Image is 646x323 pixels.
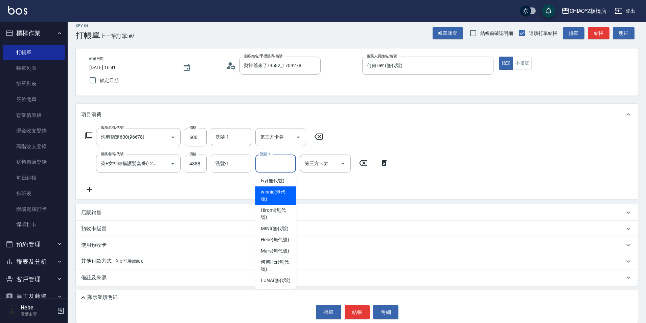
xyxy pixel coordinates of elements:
button: 櫃檯作業 [3,24,65,42]
a: 材料自購登錄 [3,154,65,170]
button: 掛單 [316,305,341,319]
input: YYYY/MM/DD hh:mm [89,62,176,73]
div: CHIAO^2板橋店 [570,7,607,15]
a: 掛單列表 [3,76,65,92]
div: 預收卡販賣 [76,221,638,237]
label: 帳單日期 [89,56,103,61]
span: 鎖定日期 [100,77,119,84]
label: 價格 [189,152,197,157]
button: 員工及薪資 [3,288,65,305]
div: 使用預收卡 [76,237,638,253]
button: 結帳 [588,27,609,40]
span: Hebe (無代號) [261,236,289,243]
button: 報表及分析 [3,253,65,270]
button: 明細 [373,305,398,319]
button: 掛單 [563,27,584,40]
div: 其他付款方式入金可用餘額: 0 [76,253,638,269]
a: 排班表 [3,186,65,201]
a: 每日結帳 [3,170,65,186]
a: 現場電腦打卡 [3,201,65,217]
span: Mars (無代號) [261,247,289,255]
label: 服務名稱/代號 [101,125,123,130]
p: 項目消費 [81,111,101,118]
button: 指定 [499,57,513,70]
span: LUNA (無代號) [261,277,291,284]
a: 營業儀表板 [3,107,65,123]
p: 顯示業績明細 [87,294,118,301]
button: CHIAO^2板橋店 [559,4,609,18]
button: save [542,4,555,18]
a: 高階收支登錄 [3,139,65,154]
label: 價格 [189,125,197,130]
span: MINI (無代號) [261,225,289,232]
a: 現金收支登錄 [3,123,65,139]
a: 打帳單 [3,45,65,60]
button: Open [338,158,348,169]
span: 上一筆訂單:#7 [100,32,135,40]
a: 掃碼打卡 [3,217,65,233]
p: 其他付款方式 [81,258,143,265]
button: 不指定 [513,57,532,70]
p: 店販銷售 [81,209,101,216]
img: Person [5,304,19,318]
div: 備註及來源 [76,269,638,286]
h5: Hebe [21,304,55,311]
label: 服務名稱/代號 [101,152,123,157]
span: 連續打單結帳 [529,30,557,37]
label: 服務人員姓名/編號 [367,54,397,59]
p: 備註及來源 [81,274,107,281]
div: 項目消費 [76,104,638,125]
p: 預收卡販賣 [81,225,107,233]
button: 登出 [612,5,638,17]
button: 明細 [613,27,635,40]
button: 客戶管理 [3,270,65,288]
span: winnie (無代號) [261,188,291,203]
span: Ivy (無代號) [261,177,284,184]
button: 帳單速查 [433,27,463,40]
label: 護髮-1 [260,152,270,157]
a: 帳單列表 [3,60,65,76]
span: 結帳前確認明細 [480,30,513,37]
h2: Key In [76,24,100,28]
span: 何何Her (無代號) [261,259,291,273]
label: 顧客姓名/手機號碼/編號 [244,54,283,59]
button: Open [167,132,178,143]
button: Open [293,132,304,143]
span: Hiromi (無代號) [261,207,291,221]
p: 高階主管 [21,311,55,317]
div: 店販銷售 [76,204,638,221]
a: 座位開單 [3,92,65,107]
button: 預約管理 [3,236,65,253]
button: Choose date, selected date is 2025-09-14 [179,60,195,76]
p: 使用預收卡 [81,242,107,249]
h3: 打帳單 [76,31,100,40]
img: Logo [8,6,27,15]
span: 入金可用餘額: 0 [115,259,144,264]
button: 結帳 [345,305,370,319]
button: Open [167,158,178,169]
